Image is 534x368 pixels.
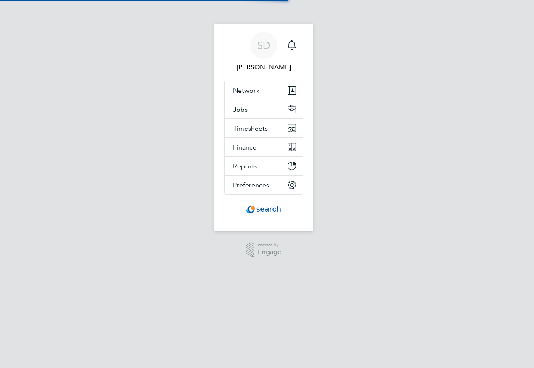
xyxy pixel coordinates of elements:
[225,138,303,156] button: Finance
[224,32,303,72] a: SD[PERSON_NAME]
[246,242,282,258] a: Powered byEngage
[233,181,269,189] span: Preferences
[214,24,313,231] nav: Main navigation
[246,203,281,216] img: searchconsultancy-logo-retina.png
[224,203,303,216] a: Go to home page
[225,157,303,175] button: Reports
[225,176,303,194] button: Preferences
[224,62,303,72] span: Stephen Dowie
[225,81,303,100] button: Network
[233,87,259,95] span: Network
[258,242,281,249] span: Powered by
[258,249,281,256] span: Engage
[233,162,257,170] span: Reports
[233,124,268,132] span: Timesheets
[233,143,257,151] span: Finance
[225,100,303,118] button: Jobs
[257,40,270,51] span: SD
[225,119,303,137] button: Timesheets
[233,105,248,113] span: Jobs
